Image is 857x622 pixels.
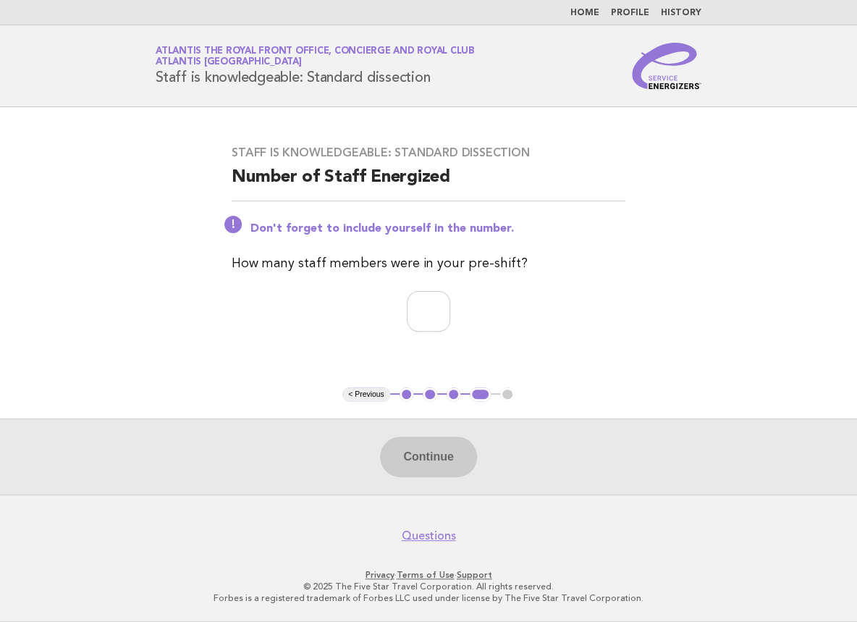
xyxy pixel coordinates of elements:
a: Privacy [366,570,394,580]
p: Forbes is a registered trademark of Forbes LLC used under license by The Five Star Travel Corpora... [20,592,837,604]
h1: Staff is knowledgeable: Standard dissection [156,47,475,85]
p: © 2025 The Five Star Travel Corporation. All rights reserved. [20,581,837,592]
span: Atlantis [GEOGRAPHIC_DATA] [156,58,302,67]
h3: Staff is knowledgeable: Standard dissection [232,146,625,160]
a: Atlantis The Royal Front Office, Concierge and Royal ClubAtlantis [GEOGRAPHIC_DATA] [156,46,475,67]
a: Profile [611,9,649,17]
p: Don't forget to include yourself in the number. [250,222,625,236]
h2: Number of Staff Energized [232,166,625,201]
p: · · [20,569,837,581]
a: Terms of Use [397,570,455,580]
img: Service Energizers [632,43,701,89]
p: How many staff members were in your pre-shift? [232,253,625,274]
button: < Previous [342,387,389,402]
button: 1 [400,387,414,402]
button: 4 [470,387,491,402]
button: 2 [423,387,437,402]
a: Questions [402,529,456,543]
a: History [661,9,701,17]
a: Support [457,570,492,580]
a: Home [570,9,599,17]
button: 3 [447,387,461,402]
